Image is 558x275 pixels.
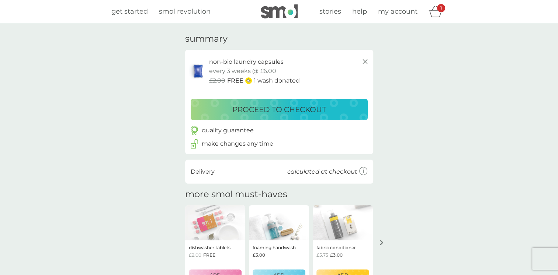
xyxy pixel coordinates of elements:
p: non-bio laundry capsules [209,57,284,67]
span: smol revolution [159,7,211,15]
span: help [352,7,367,15]
span: FREE [227,76,243,86]
span: FREE [203,251,215,258]
button: proceed to checkout [191,99,368,120]
a: stories [319,6,341,17]
span: £2.00 [189,251,201,258]
p: calculated at checkout [287,167,357,177]
p: proceed to checkout [232,104,326,115]
span: £5.75 [316,251,328,258]
a: smol revolution [159,6,211,17]
span: stories [319,7,341,15]
h2: more smol must-haves [185,189,287,200]
a: help [352,6,367,17]
a: get started [111,6,148,17]
span: my account [378,7,417,15]
img: smol [261,4,298,18]
span: get started [111,7,148,15]
span: £2.00 [209,76,225,86]
p: fabric conditioner [316,244,356,251]
p: quality guarantee [202,126,254,135]
a: my account [378,6,417,17]
span: £3.00 [330,251,343,258]
div: basket [429,4,447,19]
p: dishwasher tablets [189,244,231,251]
h3: summary [185,34,228,44]
p: Delivery [191,167,215,177]
p: every 3 weeks @ £6.00 [209,66,276,76]
p: make changes any time [202,139,273,149]
p: foaming handwash [253,244,296,251]
p: 1 wash donated [254,76,300,86]
span: £3.00 [253,251,265,258]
